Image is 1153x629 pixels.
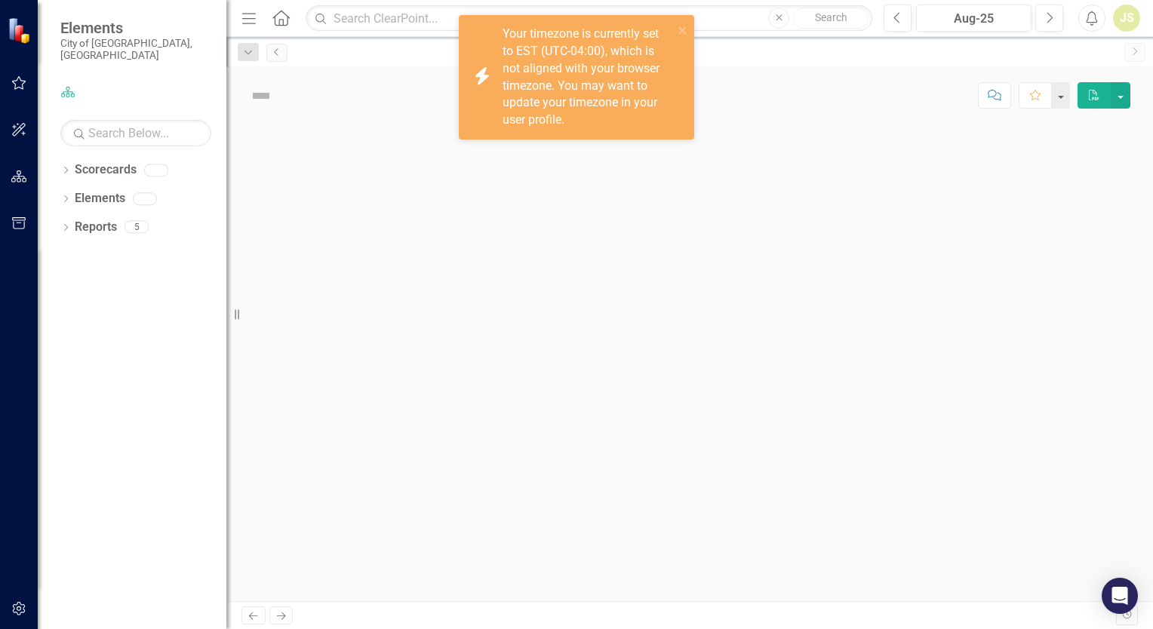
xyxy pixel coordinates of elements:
input: Search Below... [60,120,211,146]
input: Search ClearPoint... [306,5,872,32]
div: Open Intercom Messenger [1102,578,1138,614]
small: City of [GEOGRAPHIC_DATA], [GEOGRAPHIC_DATA] [60,37,211,62]
button: Search [793,8,869,29]
button: JS [1113,5,1140,32]
a: Elements [75,190,125,207]
img: ClearPoint Strategy [8,17,34,44]
a: Reports [75,219,117,236]
span: Elements [60,19,211,37]
a: Scorecards [75,161,137,179]
button: Aug-25 [916,5,1032,32]
button: close [678,21,688,38]
img: Not Defined [249,84,273,108]
div: 5 [125,221,149,234]
div: Aug-25 [921,10,1026,28]
span: Search [815,11,847,23]
div: Your timezone is currently set to EST (UTC-04:00), which is not aligned with your browser timezon... [503,26,673,129]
